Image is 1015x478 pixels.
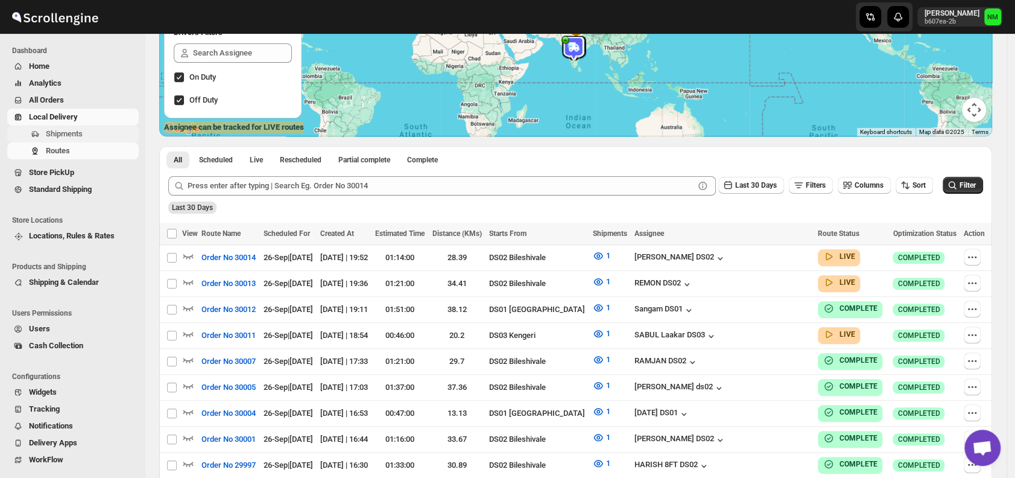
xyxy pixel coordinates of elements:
[840,304,877,313] b: COMPLETE
[166,151,189,168] button: All routes
[29,62,49,71] span: Home
[634,382,725,394] div: [PERSON_NAME] ds02
[375,252,425,264] div: 01:14:00
[806,181,826,190] span: Filters
[7,126,139,142] button: Shipments
[823,432,877,444] button: COMPLETE
[12,46,139,56] span: Dashboard
[634,278,693,290] div: REMON DS02
[263,279,312,288] span: 26-Sep | [DATE]
[201,252,256,264] span: Order No 30014
[840,434,877,442] b: COMPLETE
[201,330,256,342] span: Order No 30011
[29,421,73,430] span: Notifications
[189,95,218,104] span: Off Duty
[194,248,263,267] button: Order No 30014
[896,177,933,194] button: Sort
[263,253,312,262] span: 26-Sep | [DATE]
[7,92,139,109] button: All Orders
[7,451,139,468] button: WorkFlow
[432,407,481,419] div: 13.13
[489,252,586,264] div: DS02 Bileshivale
[29,404,60,413] span: Tracking
[897,253,940,263] span: COMPLETED
[29,455,63,464] span: WorkFlow
[432,278,481,290] div: 34.41
[375,330,425,342] div: 00:46:00
[919,129,964,135] span: Map data ©2025
[840,330,855,339] b: LIVE
[432,304,481,316] div: 38.12
[634,229,664,238] span: Assignee
[823,406,877,418] button: COMPLETE
[585,350,617,369] button: 1
[375,304,425,316] div: 01:51:00
[407,155,438,165] span: Complete
[585,272,617,292] button: 1
[199,155,233,165] span: Scheduled
[263,357,312,366] span: 26-Sep | [DATE]
[840,382,877,390] b: COMPLETE
[320,229,354,238] span: Created At
[338,155,390,165] span: Partial complete
[263,460,312,470] span: 26-Sep | [DATE]
[987,13,998,21] text: NM
[29,324,50,333] span: Users
[375,407,425,419] div: 00:47:00
[201,407,256,419] span: Order No 30004
[489,381,586,394] div: DS02 Bileshivale
[925,18,979,25] p: b607ea-2b
[7,384,139,401] button: Widgets
[29,387,57,397] span: Widgets
[7,142,139,159] button: Routes
[201,229,241,238] span: Route Name
[320,278,368,290] div: [DATE] | 19:36
[432,381,481,394] div: 37.36
[634,330,717,342] button: SABUL Laakar DS03
[320,407,368,419] div: [DATE] | 16:53
[840,408,877,416] b: COMPLETE
[263,305,312,314] span: 26-Sep | [DATE]
[964,430,1001,466] div: Open chat
[164,121,304,133] label: Assignee can be tracked for LIVE routes
[201,278,256,290] span: Order No 30013
[606,407,610,416] span: 1
[201,459,256,471] span: Order No 29997
[606,251,610,260] span: 1
[194,378,263,397] button: Order No 30005
[7,337,139,354] button: Cash Collection
[897,383,940,392] span: COMPLETED
[823,380,877,392] button: COMPLETE
[634,304,695,316] div: Sangam DS01
[840,252,855,261] b: LIVE
[823,302,877,314] button: COMPLETE
[263,435,312,444] span: 26-Sep | [DATE]
[29,341,83,350] span: Cash Collection
[634,252,726,264] button: [PERSON_NAME] DS02
[860,128,912,136] button: Keyboard shortcuts
[46,129,83,138] span: Shipments
[634,408,690,420] button: [DATE] DS01
[634,434,726,446] button: [PERSON_NAME] DS02
[263,229,309,238] span: Scheduled For
[194,326,263,345] button: Order No 30011
[962,98,986,122] button: Map camera controls
[585,298,617,317] button: 1
[606,303,610,312] span: 1
[960,181,976,190] span: Filter
[320,433,368,445] div: [DATE] | 16:44
[29,185,92,194] span: Standard Shipping
[320,459,368,471] div: [DATE] | 16:30
[194,430,263,449] button: Order No 30001
[634,356,698,368] div: RAMJAN DS02
[585,428,617,447] button: 1
[29,78,62,88] span: Analytics
[182,229,198,238] span: View
[12,262,139,272] span: Products and Shipping
[375,433,425,445] div: 01:16:00
[432,459,481,471] div: 30.89
[823,250,855,263] button: LIVE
